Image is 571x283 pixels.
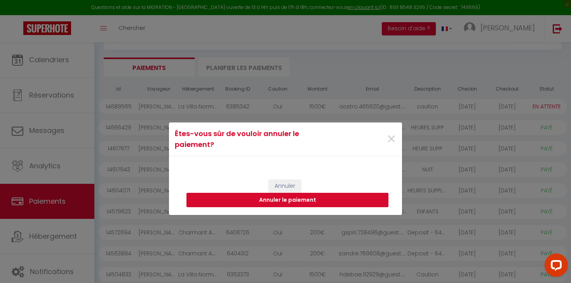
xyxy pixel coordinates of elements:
button: Annuler le paiement [186,193,388,208]
span: × [386,128,396,151]
button: Close [386,131,396,148]
iframe: LiveChat chat widget [538,250,571,283]
h4: Êtes-vous sûr de vouloir annuler le paiement? [175,128,319,150]
button: Annuler [269,180,301,193]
